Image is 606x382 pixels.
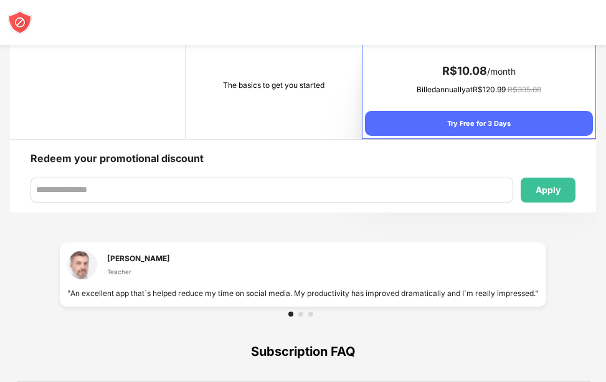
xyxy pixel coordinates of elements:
span: R$ 335.88 [508,85,541,94]
div: "An excellent app that`s helped reduce my time on social media. My productivity has improved dram... [67,287,539,299]
div: Billed annually at R$ 120.99 [365,84,593,96]
div: /month [365,61,593,81]
div: Redeem your promotional discount [31,150,204,168]
img: blocksite-icon-white.svg [7,10,32,35]
span: R$ 10.08 [442,64,487,77]
div: The basics to get you started [188,79,359,92]
div: Teacher [107,267,170,277]
div: [PERSON_NAME] [107,252,170,264]
div: Apply [536,185,561,195]
div: Subscription FAQ [17,322,590,381]
div: Try Free for 3 Days [365,111,593,136]
img: testimonial-1.jpg [67,250,97,280]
